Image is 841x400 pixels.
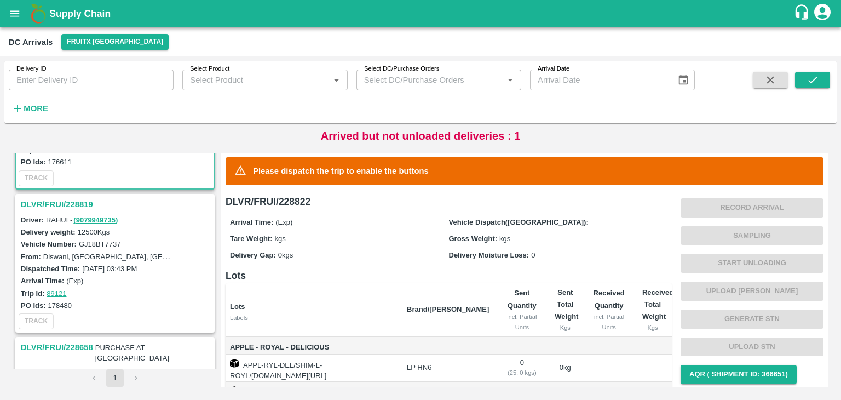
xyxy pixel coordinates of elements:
label: 176611 [48,158,72,166]
input: Select DC/Purchase Orders [360,73,486,87]
button: Choose date [673,70,694,90]
p: Please dispatch the trip to enable the buttons [253,165,429,177]
strong: More [24,104,48,113]
span: 0 [531,251,535,259]
span: kgs [275,235,286,243]
div: Labels [230,313,398,323]
div: Kgs [642,323,663,333]
b: Lots [230,302,245,311]
div: incl. Partial Units [506,312,537,332]
label: Arrival Date [538,65,569,73]
p: Arrived but not unloaded deliveries : 1 [321,128,521,144]
label: Trip Id: [21,289,44,298]
h6: Lots [226,268,672,283]
span: 0 kgs [278,251,293,259]
h3: DLVR/FRUI/228658 [21,340,93,355]
label: Select Product [190,65,229,73]
label: Driver: [21,216,44,224]
label: Select DC/Purchase Orders [364,65,439,73]
label: Delivery ID [16,65,46,73]
button: Open [329,73,343,87]
td: 0 kg [546,355,584,382]
b: Sent Quantity [508,289,537,309]
label: Diswani, [GEOGRAPHIC_DATA], [GEOGRAPHIC_DATA] , [GEOGRAPHIC_DATA] [43,252,304,261]
img: box [230,359,239,368]
div: DC Arrivals [9,35,53,49]
span: Apple - Royal - Delicious [230,341,398,354]
label: 12500 Kgs [78,228,110,236]
p: PURCHASE AT [GEOGRAPHIC_DATA] [93,341,212,365]
label: Dispatched Time: [21,265,80,273]
label: PO Ids: [21,301,46,310]
a: Supply Chain [49,6,793,21]
label: Delivery weight: [21,228,76,236]
label: Delivery Moisture Loss: [449,251,529,259]
b: Sent Total Weight [555,288,578,321]
b: Received Quantity [594,289,625,309]
label: Tare Weight: [230,235,273,243]
label: (Exp) [66,277,83,285]
span: RAHUL - [46,216,119,224]
b: Brand/[PERSON_NAME] [407,305,489,313]
b: Supply Chain [49,8,111,19]
h3: DLVR/FRUI/228819 [21,197,212,212]
a: 89121 [47,289,66,298]
div: Kgs [555,323,575,333]
label: Delivery Gap: [230,251,276,259]
label: GJ18BT7737 [79,240,121,248]
td: 0 [498,355,546,382]
img: logo [27,3,49,25]
label: From: [21,253,41,261]
div: incl. Partial Units [593,312,625,332]
nav: pagination navigation [84,369,146,387]
b: Received Total Weight [642,288,673,321]
td: LP HN6 [398,355,498,382]
label: Arrival Time: [21,277,64,285]
h6: DLVR/FRUI/228822 [226,194,672,209]
div: customer-support [793,4,813,24]
img: box [230,386,239,395]
button: page 1 [106,369,124,387]
input: Enter Delivery ID [9,70,174,90]
button: Select DC [61,34,169,50]
div: account of current user [813,2,832,25]
button: AQR ( Shipment Id: 366651) [681,365,797,384]
input: Arrival Date [530,70,669,90]
label: [DATE] 03:43 PM [82,265,137,273]
input: Select Product [186,73,326,87]
span: (Exp) [275,218,292,226]
label: Gross Weight: [449,235,498,243]
div: ( 25, 0 kgs) [506,368,537,378]
label: 178480 [48,301,72,310]
label: Arrival Time: [230,218,273,226]
label: PO Ids: [21,158,46,166]
button: More [9,99,51,118]
td: APPL-RYL-DEL/SHIM-L-ROYL/[DOMAIN_NAME][URL] [226,355,398,382]
button: Open [503,73,517,87]
a: (9079949735) [73,216,118,224]
span: kgs [499,235,510,243]
label: Vehicle Dispatch([GEOGRAPHIC_DATA]): [449,218,589,226]
button: open drawer [2,1,27,26]
label: Vehicle Number: [21,240,77,248]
